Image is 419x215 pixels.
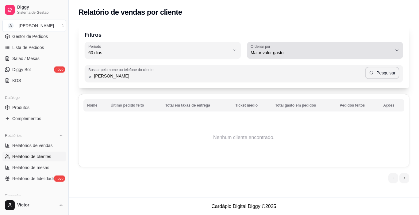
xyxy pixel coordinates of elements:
th: Ações [380,99,404,111]
li: next page button [399,173,409,183]
a: Gestor de Pedidos [2,32,66,41]
h2: Relatório de vendas por cliente [79,7,182,17]
th: Último pedido feito [107,99,162,111]
th: Pedidos feitos [336,99,380,111]
span: Lista de Pedidos [12,44,44,51]
input: Buscar pelo nome ou telefone do cliente [92,73,365,79]
a: Complementos [2,114,66,123]
button: Período60 dias [85,42,241,59]
th: Nome [83,99,107,111]
a: Lista de Pedidos [2,43,66,52]
a: Diggy Botnovo [2,65,66,74]
label: Período [88,44,103,49]
span: Produtos [12,104,29,111]
button: Victor [2,198,66,213]
nav: pagination navigation [385,170,412,186]
a: Relatório de clientes [2,152,66,161]
a: Produtos [2,103,66,112]
label: Ordenar por [251,44,272,49]
div: Gerenciar [2,191,66,201]
span: Sistema de Gestão [17,10,63,15]
a: Relatórios de vendas [2,141,66,150]
a: Salão / Mesas [2,54,66,63]
span: 60 dias [88,50,230,56]
p: Filtros [85,31,403,39]
button: Ordenar porMaior valor gasto [247,42,403,59]
span: Relatório de fidelidade [12,175,55,182]
footer: Cardápio Digital Diggy © 2025 [69,198,419,215]
a: Relatório de mesas [2,163,66,172]
label: Buscar pelo nome ou telefone do cliente [88,67,156,72]
span: Complementos [12,115,41,122]
span: Diggy [17,5,63,10]
td: Nenhum cliente encontrado. [83,113,404,162]
div: Catálogo [2,93,66,103]
span: Relatórios de vendas [12,142,53,149]
button: Pesquisar [365,67,399,79]
th: Total em taxas de entrega [162,99,232,111]
button: Select a team [2,20,66,32]
span: Salão / Mesas [12,55,40,62]
a: Relatório de fidelidadenovo [2,174,66,183]
a: DiggySistema de Gestão [2,2,66,17]
span: Gestor de Pedidos [12,33,48,40]
span: Diggy Bot [12,66,31,73]
a: KDS [2,76,66,85]
div: [PERSON_NAME] ... [19,23,58,29]
th: Ticket médio [232,99,271,111]
span: A [8,23,14,29]
span: Relatório de mesas [12,164,49,171]
span: Maior valor gasto [251,50,392,56]
span: KDS [12,77,21,84]
span: Victor [17,202,56,208]
span: Relatórios [5,133,21,138]
th: Total gasto em pedidos [271,99,336,111]
span: Relatório de clientes [12,153,51,160]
